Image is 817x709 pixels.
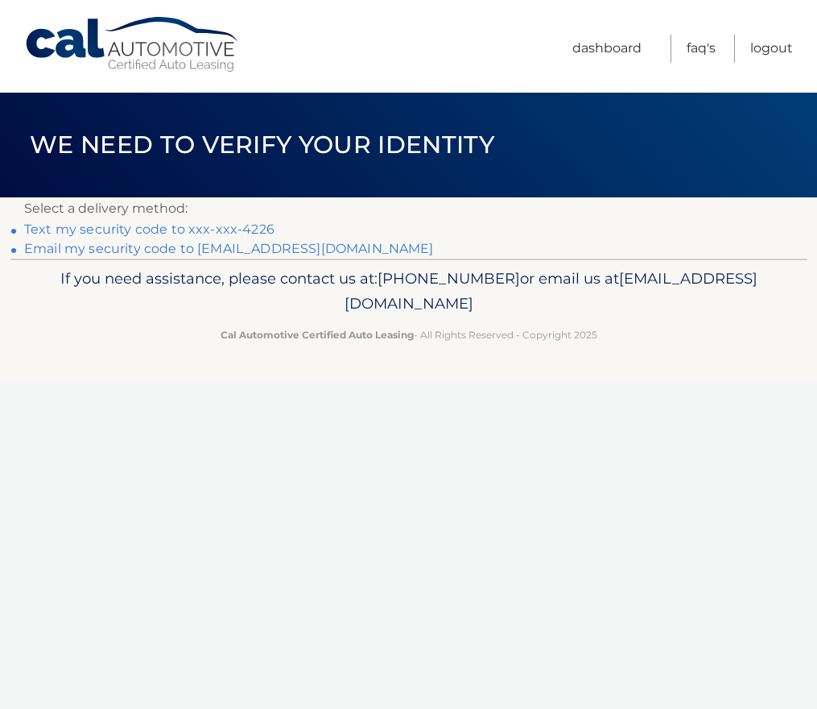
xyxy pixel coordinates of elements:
[378,269,520,288] span: [PHONE_NUMBER]
[687,35,716,63] a: FAQ's
[24,197,793,220] p: Select a delivery method:
[221,329,414,341] strong: Cal Automotive Certified Auto Leasing
[35,266,783,317] p: If you need assistance, please contact us at: or email us at
[24,16,241,73] a: Cal Automotive
[24,241,434,256] a: Email my security code to [EMAIL_ADDRESS][DOMAIN_NAME]
[24,222,274,237] a: Text my security code to xxx-xxx-4226
[35,326,783,343] p: - All Rights Reserved - Copyright 2025
[572,35,642,63] a: Dashboard
[30,130,494,160] span: We need to verify your identity
[750,35,793,63] a: Logout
